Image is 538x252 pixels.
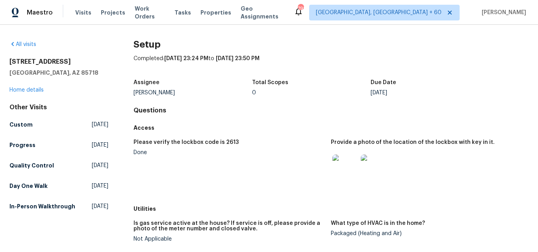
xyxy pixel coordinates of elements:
span: [DATE] 23:24 PM [164,56,208,61]
h4: Questions [134,107,529,114]
span: Maestro [27,9,53,17]
div: [PERSON_NAME] [134,90,252,96]
a: Progress[DATE] [9,138,108,152]
h5: Access [134,124,529,132]
span: [DATE] [92,182,108,190]
h5: Provide a photo of the location of the lockbox with key in it. [331,140,495,145]
a: Home details [9,87,44,93]
span: [DATE] [92,202,108,210]
h5: Please verify the lockbox code is 2613 [134,140,239,145]
span: [PERSON_NAME] [479,9,526,17]
h5: Due Date [371,80,396,85]
h5: [GEOGRAPHIC_DATA], AZ 85718 [9,69,108,77]
div: [DATE] [371,90,489,96]
h5: Day One Walk [9,182,48,190]
h5: Utilities [134,205,529,213]
span: [GEOGRAPHIC_DATA], [GEOGRAPHIC_DATA] + 60 [316,9,442,17]
h2: [STREET_ADDRESS] [9,58,108,66]
div: Completed: to [134,55,529,75]
div: Packaged (Heating and Air) [331,231,522,236]
h5: Custom [9,121,33,129]
span: [DATE] [92,121,108,129]
h5: Quality Control [9,162,54,169]
a: In-Person Walkthrough[DATE] [9,199,108,213]
span: [DATE] [92,141,108,149]
span: [DATE] 23:50 PM [216,56,260,61]
h5: Total Scopes [252,80,288,85]
h5: Progress [9,141,35,149]
div: Other Visits [9,103,108,111]
h5: Assignee [134,80,160,85]
a: All visits [9,42,36,47]
div: 792 [298,5,303,13]
div: 0 [252,90,371,96]
a: Custom[DATE] [9,118,108,132]
div: Not Applicable [134,236,325,242]
h2: Setup [134,40,529,48]
a: Day One Walk[DATE] [9,179,108,193]
h5: Is gas service active at the house? If service is off, please provide a photo of the meter number... [134,221,325,232]
span: Work Orders [135,5,165,20]
span: [DATE] [92,162,108,169]
span: Visits [75,9,91,17]
h5: What type of HVAC is in the home? [331,221,425,226]
h5: In-Person Walkthrough [9,202,75,210]
span: Geo Assignments [241,5,284,20]
span: Projects [101,9,125,17]
div: Done [134,150,325,155]
a: Quality Control[DATE] [9,158,108,173]
span: Properties [200,9,231,17]
span: Tasks [174,10,191,15]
